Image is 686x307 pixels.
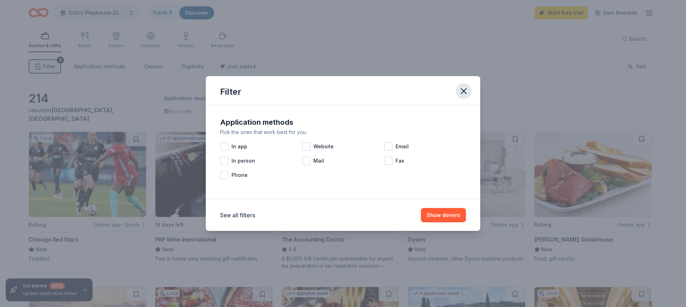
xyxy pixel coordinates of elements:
[421,208,466,222] button: Show donors
[220,117,466,128] div: Application methods
[232,142,247,151] span: In app
[232,171,248,179] span: Phone
[313,157,324,165] span: Mail
[220,128,466,137] div: Pick the ones that work best for you.
[396,142,409,151] span: Email
[232,157,255,165] span: In person
[220,211,255,219] button: See all filters
[220,86,241,98] div: Filter
[313,142,334,151] span: Website
[396,157,404,165] span: Fax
